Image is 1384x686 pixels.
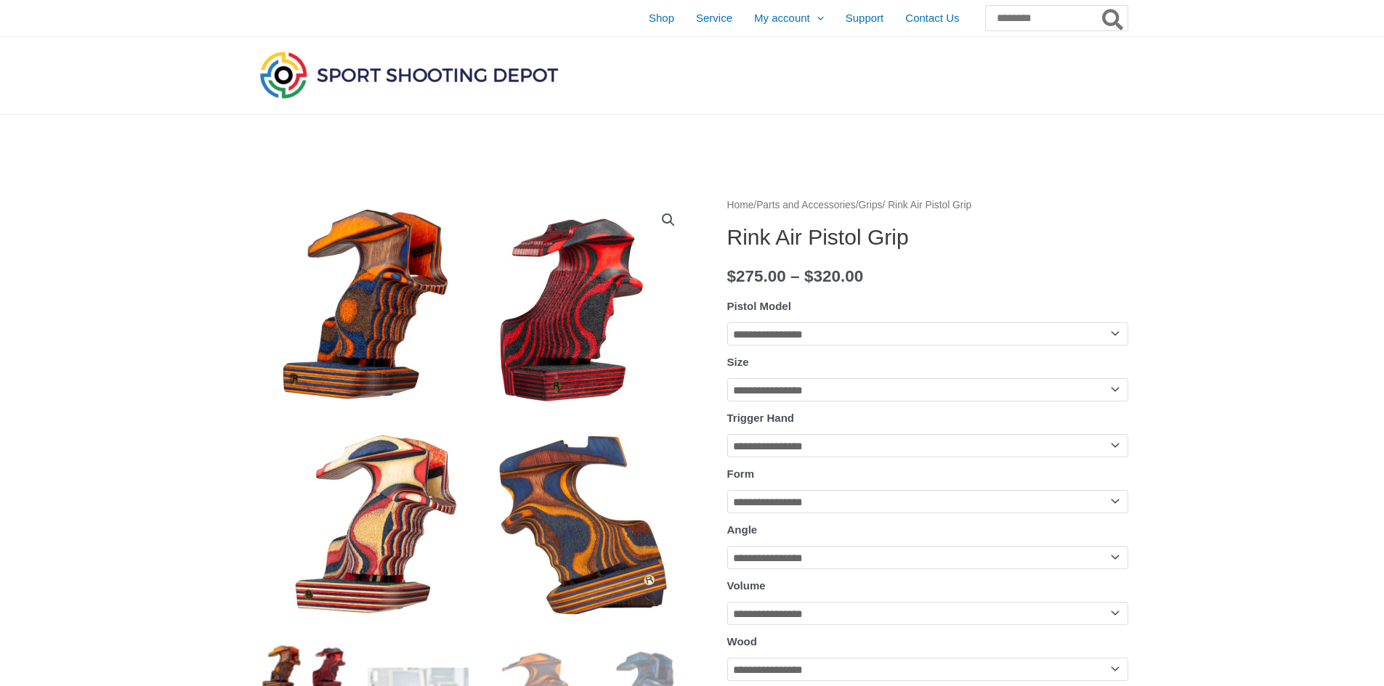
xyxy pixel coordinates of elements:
label: Size [727,356,749,368]
label: Volume [727,579,766,592]
bdi: 320.00 [804,267,863,285]
label: Wood [727,635,757,648]
a: View full-screen image gallery [655,207,681,233]
span: – [790,267,800,285]
bdi: 275.00 [727,267,786,285]
span: $ [804,267,814,285]
label: Pistol Model [727,300,791,312]
nav: Breadcrumb [727,196,1128,215]
label: Angle [727,523,758,536]
label: Form [727,467,755,480]
label: Trigger Hand [727,412,795,424]
a: Home [727,200,754,211]
a: Parts and Accessories [756,200,856,211]
span: $ [727,267,737,285]
h1: Rink Air Pistol Grip [727,224,1128,250]
a: Grips [859,200,883,211]
button: Search [1099,6,1128,30]
img: Sport Shooting Depot [256,48,562,102]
